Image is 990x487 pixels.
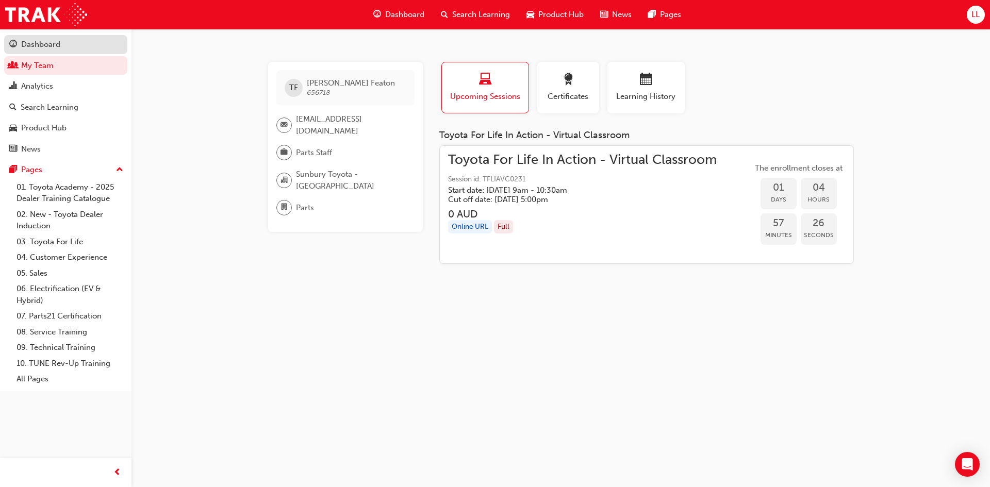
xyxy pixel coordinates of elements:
[5,3,87,26] img: Trak
[448,195,700,204] h5: Cut off date: [DATE] 5:00pm
[526,8,534,21] span: car-icon
[615,91,677,103] span: Learning History
[441,8,448,21] span: search-icon
[955,452,980,477] div: Open Intercom Messenger
[4,35,127,54] a: Dashboard
[280,174,288,187] span: organisation-icon
[761,229,797,241] span: Minutes
[12,371,127,387] a: All Pages
[4,98,127,117] a: Search Learning
[801,194,837,206] span: Hours
[801,229,837,241] span: Seconds
[307,78,395,88] span: [PERSON_NAME] Featon
[592,4,640,25] a: news-iconNews
[494,220,513,234] div: Full
[9,40,17,49] span: guage-icon
[296,147,332,159] span: Parts Staff
[600,8,608,21] span: news-icon
[439,130,854,141] div: Toyota For Life In Action - Virtual Classroom
[4,77,127,96] a: Analytics
[21,164,42,176] div: Pages
[448,174,717,186] span: Session id: TFLIAVC0231
[21,39,60,51] div: Dashboard
[448,154,717,166] span: Toyota For Life In Action - Virtual Classroom
[289,82,298,94] span: TF
[4,140,127,159] a: News
[373,8,381,21] span: guage-icon
[801,182,837,194] span: 04
[12,324,127,340] a: 08. Service Training
[660,9,681,21] span: Pages
[9,61,17,71] span: people-icon
[4,119,127,138] a: Product Hub
[640,73,652,87] span: calendar-icon
[9,165,17,175] span: pages-icon
[441,62,529,113] button: Upcoming Sessions
[448,208,717,220] h3: 0 AUD
[296,113,406,137] span: [EMAIL_ADDRESS][DOMAIN_NAME]
[452,9,510,21] span: Search Learning
[9,124,17,133] span: car-icon
[4,160,127,179] button: Pages
[479,73,491,87] span: laptop-icon
[640,4,689,25] a: pages-iconPages
[21,80,53,92] div: Analytics
[280,201,288,214] span: department-icon
[450,91,521,103] span: Upcoming Sessions
[4,56,127,75] a: My Team
[12,249,127,265] a: 04. Customer Experience
[9,145,17,154] span: news-icon
[761,194,797,206] span: Days
[12,234,127,250] a: 03. Toyota For Life
[761,182,797,194] span: 01
[12,265,127,281] a: 05. Sales
[12,340,127,356] a: 09. Technical Training
[967,6,985,24] button: LL
[116,163,123,177] span: up-icon
[12,179,127,207] a: 01. Toyota Academy - 2025 Dealer Training Catalogue
[12,207,127,234] a: 02. New - Toyota Dealer Induction
[448,186,700,195] h5: Start date: [DATE] 9am - 10:30am
[365,4,433,25] a: guage-iconDashboard
[433,4,518,25] a: search-iconSearch Learning
[307,88,330,97] span: 656718
[761,217,797,229] span: 57
[562,73,574,87] span: award-icon
[612,9,632,21] span: News
[296,169,406,192] span: Sunbury Toyota - [GEOGRAPHIC_DATA]
[518,4,592,25] a: car-iconProduct Hub
[12,281,127,308] a: 06. Electrification (EV & Hybrid)
[448,154,845,256] a: Toyota For Life In Action - Virtual ClassroomSession id: TFLIAVC0231Start date: [DATE] 9am - 10:3...
[607,62,685,113] button: Learning History
[545,91,591,103] span: Certificates
[280,119,288,132] span: email-icon
[448,220,492,234] div: Online URL
[296,202,314,214] span: Parts
[4,33,127,160] button: DashboardMy TeamAnalyticsSearch LearningProduct HubNews
[801,217,837,229] span: 26
[385,9,424,21] span: Dashboard
[113,466,121,479] span: prev-icon
[971,9,980,21] span: LL
[21,143,41,155] div: News
[9,103,16,112] span: search-icon
[752,162,845,174] span: The enrollment closes at
[12,356,127,372] a: 10. TUNE Rev-Up Training
[538,9,584,21] span: Product Hub
[9,82,17,91] span: chart-icon
[21,122,67,134] div: Product Hub
[280,146,288,159] span: briefcase-icon
[537,62,599,113] button: Certificates
[648,8,656,21] span: pages-icon
[21,102,78,113] div: Search Learning
[12,308,127,324] a: 07. Parts21 Certification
